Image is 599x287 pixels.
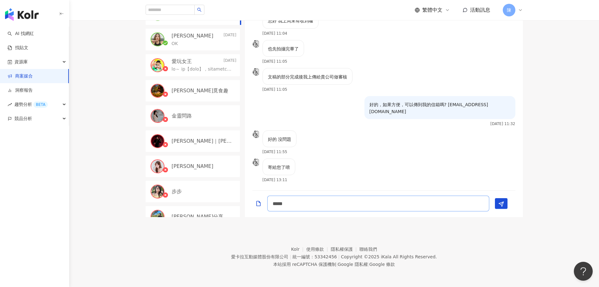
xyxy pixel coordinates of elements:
p: 寄給您了唷 [268,164,290,171]
p: 愛玩女王 [172,58,192,65]
a: 隱私權保護 [331,247,360,252]
a: 使用條款 [306,247,331,252]
img: KOL Avatar [252,130,260,138]
p: lo～ ip【dolo】，sitametcon，adipisci，elitseddoeiu，tempori，utl ! etd ：magna://aliquaeni490.adm/ VE ：qu... [172,66,234,72]
span: 競品分析 [14,112,32,126]
span: 本站採用 reCAPTCHA 保護機制 [273,261,395,268]
p: 步步 [172,188,182,195]
p: [PERSON_NAME]覓食趣 [172,87,229,94]
span: search [197,8,202,12]
span: 趨勢分析 [14,97,48,112]
img: KOL Avatar [252,68,260,76]
p: 好的 沒問題 [268,136,291,143]
button: Send [495,198,507,209]
img: logo [5,8,39,21]
p: [DATE] 11:32 [491,122,515,126]
img: KOL Avatar [151,59,164,72]
img: KOL Avatar [151,110,164,122]
p: [PERSON_NAME] [172,163,214,170]
span: | [338,254,340,259]
img: KOL Avatar [151,33,164,46]
p: [DATE] [224,32,236,39]
span: | [336,262,338,267]
a: searchAI 找網紅 [8,31,34,37]
img: KOL Avatar [151,185,164,198]
a: Kolr [291,247,306,252]
p: [DATE] 11:05 [263,59,287,64]
p: [DATE] 11:05 [263,87,287,92]
p: OK [172,41,178,47]
span: 繁體中文 [422,7,442,14]
img: KOL Avatar [151,135,164,147]
p: [DATE] 13:11 [263,178,287,182]
span: 陳 [507,7,511,14]
iframe: Help Scout Beacon - Open [574,262,593,281]
div: 愛卡拉互動媒體股份有限公司 [231,254,288,259]
p: 好的，如果方便，可以傳到我的信箱嗎? [EMAIL_ADDRESS][DOMAIN_NAME] [369,101,510,115]
p: 金靈問路 [172,112,192,119]
p: [PERSON_NAME]｜[PERSON_NAME] [172,138,235,145]
p: 文稿的部分完成後我上傳給貴公司做審核 [268,73,347,80]
img: KOL Avatar [252,40,260,48]
p: [PERSON_NAME]分享 [172,213,224,220]
span: rise [8,102,12,107]
a: Google 條款 [369,262,395,267]
a: 商案媒合 [8,73,33,79]
a: 找貼文 [8,45,28,51]
p: 也先拍攝完畢了 [268,45,299,52]
img: KOL Avatar [151,160,164,173]
img: KOL Avatar [151,210,164,223]
span: | [368,262,369,267]
img: KOL Avatar [151,84,164,97]
a: Google 隱私權 [338,262,368,267]
span: 活動訊息 [470,7,490,13]
a: 聯絡我們 [359,247,377,252]
button: Add a file [255,196,262,211]
p: [PERSON_NAME] [172,32,214,39]
span: 資源庫 [14,55,28,69]
div: Copyright © 2025 All Rights Reserved. [341,254,437,259]
p: [DATE] 11:55 [263,150,287,154]
p: [DATE] 11:04 [263,31,287,36]
p: 您好 我上周末有收到囉 [268,17,313,24]
div: BETA [33,101,48,108]
a: iKala [381,254,391,259]
p: [DATE] [224,58,236,65]
div: 統一編號：53342456 [292,254,337,259]
span: | [290,254,291,259]
img: KOL Avatar [252,158,260,166]
a: 洞察報告 [8,87,33,94]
